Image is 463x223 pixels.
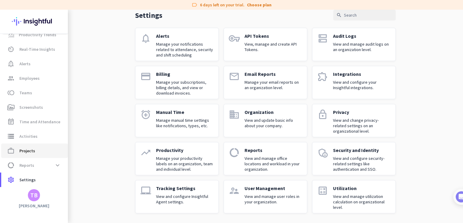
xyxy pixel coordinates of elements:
[156,41,214,58] p: Manage your notifications related to attendance, security and shift scheduling
[317,109,328,120] i: lock
[317,185,328,196] i: calculate
[8,23,113,45] div: 🎊 Welcome to Insightful! 🎊
[34,65,100,71] div: [PERSON_NAME] from Insightful
[7,46,15,53] i: av_timer
[156,79,214,96] p: Manage your subscriptions, billing details, and view or download invoices.
[19,89,32,96] span: Teams
[19,162,34,169] span: Reports
[224,142,307,175] a: data_usageReportsView and manage office locations and workload in your organization.
[23,141,105,157] div: Show me how
[245,118,302,128] p: View and update basic info about your company.
[156,33,214,39] p: Alerts
[156,194,214,205] p: View and configure Insightful Agent settings.
[19,118,60,125] span: Time and Attendance
[1,115,68,129] a: event_noteTime and Attendance
[1,173,68,187] a: settingsSettings
[245,109,302,115] p: Organization
[333,118,391,134] p: View and change privacy-related settings on an organizational level.
[7,89,15,96] i: toll
[1,42,68,57] a: av_timerReal-Time Insights
[317,33,328,44] i: dns
[1,158,68,173] a: data_usageReportsexpand_more
[140,33,151,44] i: notifications
[156,185,214,191] p: Tracking Settings
[192,2,198,8] i: label
[135,28,219,61] a: notificationsAlertsManage your notifications related to attendance, security and shift scheduling
[245,41,302,52] p: View, manage and create API Tokens.
[135,180,219,213] a: laptop_macTracking SettingsView and configure Insightful Agent settings.
[156,147,214,153] p: Productivity
[52,160,63,171] button: expand_more
[135,11,162,20] p: Settings
[156,156,214,172] p: Manage your productivity labels on an organization, team and individual level.
[140,71,151,82] i: payment
[333,10,396,21] input: Search
[71,196,81,200] span: Help
[312,142,396,175] a: admin_panel_settingsSecurity and IdentityView and configure security-related settings like authen...
[135,104,219,137] a: alarm_addManual TimeManage manual time settings like notifications, types, etc.
[245,194,302,205] p: View and manage user roles in your organization.
[333,71,391,77] p: Integrations
[106,2,117,13] div: Close
[245,185,302,191] p: User Management
[317,71,328,82] i: extension
[229,147,240,158] i: data_usage
[19,104,43,111] span: Screenshots
[19,75,40,82] span: Employees
[1,27,68,42] a: menu-itemProductivity Trends
[312,104,396,137] a: lockPrivacyView and change privacy-related settings on an organizational level.
[23,145,66,157] a: Show me how
[19,60,31,67] span: Alerts
[224,180,307,213] a: supervisor_accountUser ManagementView and manage user roles in your organization.
[8,45,113,60] div: You're just a few steps away from completing the essential app setup
[229,185,240,196] i: supervisor_account
[77,79,115,86] p: About 10 minutes
[7,104,15,111] i: perm_media
[245,156,302,172] p: View and manage office locations and workload in your organization.
[333,194,391,210] p: View and manage utilization calculation on organizational level.
[247,2,271,8] a: Choose plan
[30,181,61,205] button: Messages
[99,196,112,200] span: Tasks
[1,86,68,100] a: tollTeams
[229,109,240,120] i: domain
[333,33,391,39] p: Audit Logs
[333,41,391,52] p: View and manage audit logs on an organization level.
[1,144,68,158] a: work_outlineProjects
[30,192,38,198] div: TB
[23,170,70,176] button: Mark as completed
[317,147,328,158] i: admin_panel_settings
[7,176,15,183] i: settings
[245,79,302,90] p: Manage your email reports on an organization level.
[229,71,240,82] i: email
[7,147,15,154] i: work_outline
[1,129,68,144] a: storageActivities
[224,66,307,99] a: emailEmail ReportsManage your email reports on an organization level.
[19,147,35,154] span: Projects
[224,104,307,137] a: domainOrganizationView and update basic info about your company.
[19,133,38,140] span: Activities
[23,115,105,141] div: It's time to add your employees! This is crucial since Insightful will start collecting their act...
[12,10,56,33] img: Insightful logo
[312,180,396,213] a: calculateUtilizationView and manage utilization calculation on organizational level.
[333,79,391,90] p: View and configure your Insightful integrations.
[7,118,15,125] i: event_note
[7,162,15,169] i: data_usage
[52,3,71,13] h1: Tasks
[1,100,68,115] a: perm_mediaScreenshots
[1,57,68,71] a: notification_importantAlerts
[19,176,36,183] span: Settings
[1,71,68,86] a: groupEmployees
[23,105,103,111] div: Add employees
[312,28,396,61] a: dnsAudit LogsView and manage audit logs on an organization level.
[156,109,214,115] p: Manual Time
[22,63,31,73] img: Profile image for Tamara
[245,71,302,77] p: Email Reports
[156,71,214,77] p: Billing
[140,185,151,196] i: laptop_mac
[336,12,342,18] i: search
[224,28,307,61] a: vpn_keyAPI TokensView, manage and create API Tokens.
[7,75,15,82] i: group
[61,181,91,205] button: Help
[333,156,391,172] p: View and configure security-related settings like authentication and SSO.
